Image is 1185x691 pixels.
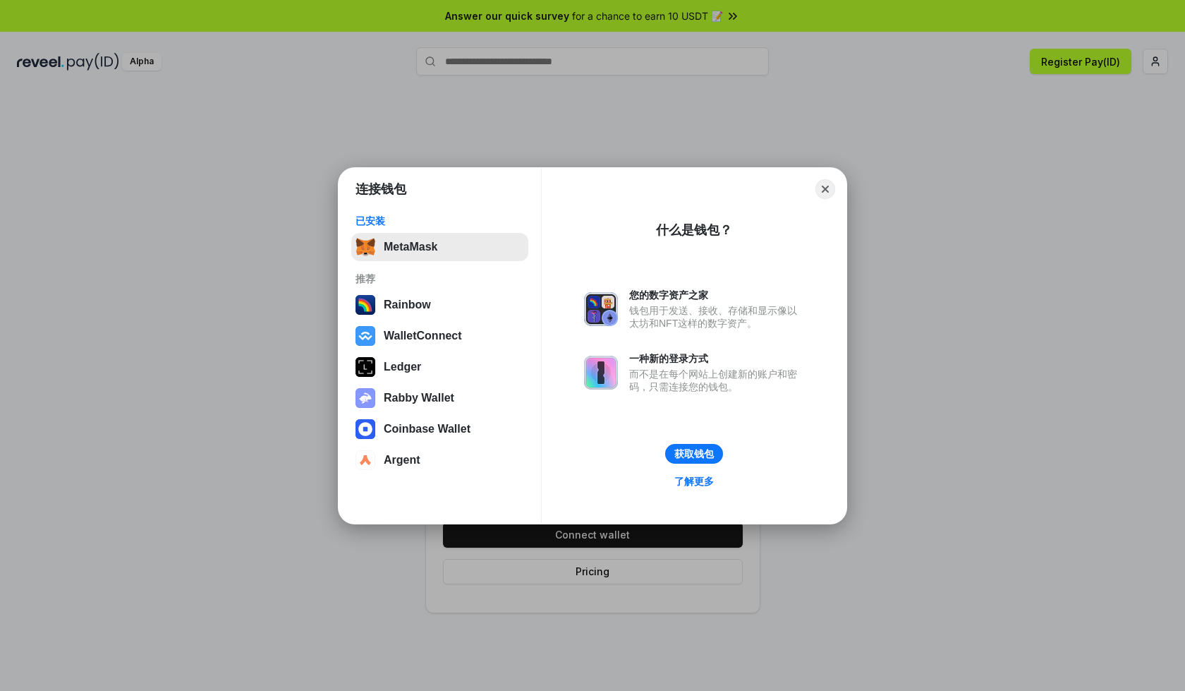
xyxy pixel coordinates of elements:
[384,392,454,404] div: Rabby Wallet
[666,472,722,491] a: 了解更多
[384,330,462,342] div: WalletConnect
[351,353,528,381] button: Ledger
[656,222,732,239] div: 什么是钱包？
[815,179,835,199] button: Close
[351,291,528,319] button: Rainbow
[355,326,375,346] img: svg+xml,%3Csvg%20width%3D%2228%22%20height%3D%2228%22%20viewBox%3D%220%200%2028%2028%22%20fill%3D...
[351,233,528,261] button: MetaMask
[384,299,431,311] div: Rainbow
[629,304,804,330] div: 钱包用于发送、接收、存储和显示像以太坊和NFT这样的数字资产。
[384,454,420,467] div: Argent
[355,357,375,377] img: svg+xml,%3Csvg%20xmlns%3D%22http%3A%2F%2Fwww.w3.org%2F2000%2Fsvg%22%20width%3D%2228%22%20height%3...
[674,447,714,460] div: 获取钱包
[351,384,528,412] button: Rabby Wallet
[355,295,375,315] img: svg+xml,%3Csvg%20width%3D%22120%22%20height%3D%22120%22%20viewBox%3D%220%200%20120%20120%22%20fil...
[584,356,618,390] img: svg+xml,%3Csvg%20xmlns%3D%22http%3A%2F%2Fwww.w3.org%2F2000%2Fsvg%22%20fill%3D%22none%22%20viewBox...
[355,237,375,257] img: svg+xml,%3Csvg%20fill%3D%22none%22%20height%3D%2233%22%20viewBox%3D%220%200%2035%2033%22%20width%...
[351,415,528,443] button: Coinbase Wallet
[629,352,804,365] div: 一种新的登录方式
[355,388,375,408] img: svg+xml,%3Csvg%20xmlns%3D%22http%3A%2F%2Fwww.w3.org%2F2000%2Fsvg%22%20fill%3D%22none%22%20viewBox...
[355,181,406,198] h1: 连接钱包
[351,322,528,350] button: WalletConnect
[584,292,618,326] img: svg+xml,%3Csvg%20xmlns%3D%22http%3A%2F%2Fwww.w3.org%2F2000%2Fsvg%22%20fill%3D%22none%22%20viewBox...
[665,444,723,464] button: 获取钱包
[629,368,804,393] div: 而不是在每个网站上创建新的账户和密码，只需连接您的钱包。
[355,215,524,227] div: 已安装
[355,419,375,439] img: svg+xml,%3Csvg%20width%3D%2228%22%20height%3D%2228%22%20viewBox%3D%220%200%2028%2028%22%20fill%3D...
[351,446,528,474] button: Argent
[384,241,437,253] div: MetaMask
[384,361,421,373] div: Ledger
[384,423,470,435] div: Coinbase Wallet
[355,450,375,470] img: svg+xml,%3Csvg%20width%3D%2228%22%20height%3D%2228%22%20viewBox%3D%220%200%2028%2028%22%20fill%3D...
[629,289,804,301] div: 您的数字资产之家
[674,475,714,488] div: 了解更多
[355,272,524,285] div: 推荐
